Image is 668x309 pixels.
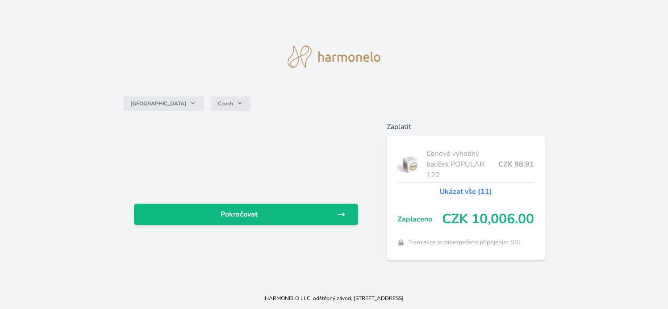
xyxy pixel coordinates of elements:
a: Pokračovat [134,204,358,225]
span: Zaplaceno [397,214,442,225]
h6: Zaplatit [387,121,545,132]
span: [GEOGRAPHIC_DATA] [130,100,186,107]
img: popular.jpg [397,153,423,175]
span: Pokračovat [141,209,337,220]
span: CZK 98.91 [498,159,534,170]
a: Ukázat vše (11) [439,186,492,197]
span: Czech [218,100,233,107]
span: Transakce je zabezpečena připojením SSL [408,238,522,247]
span: Cenově výhodný balíček POPULAR 120 [426,148,498,180]
span: CZK 10,006.00 [442,211,534,227]
img: logo.svg [288,46,380,68]
button: Czech [211,96,250,111]
button: [GEOGRAPHIC_DATA] [123,96,204,111]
